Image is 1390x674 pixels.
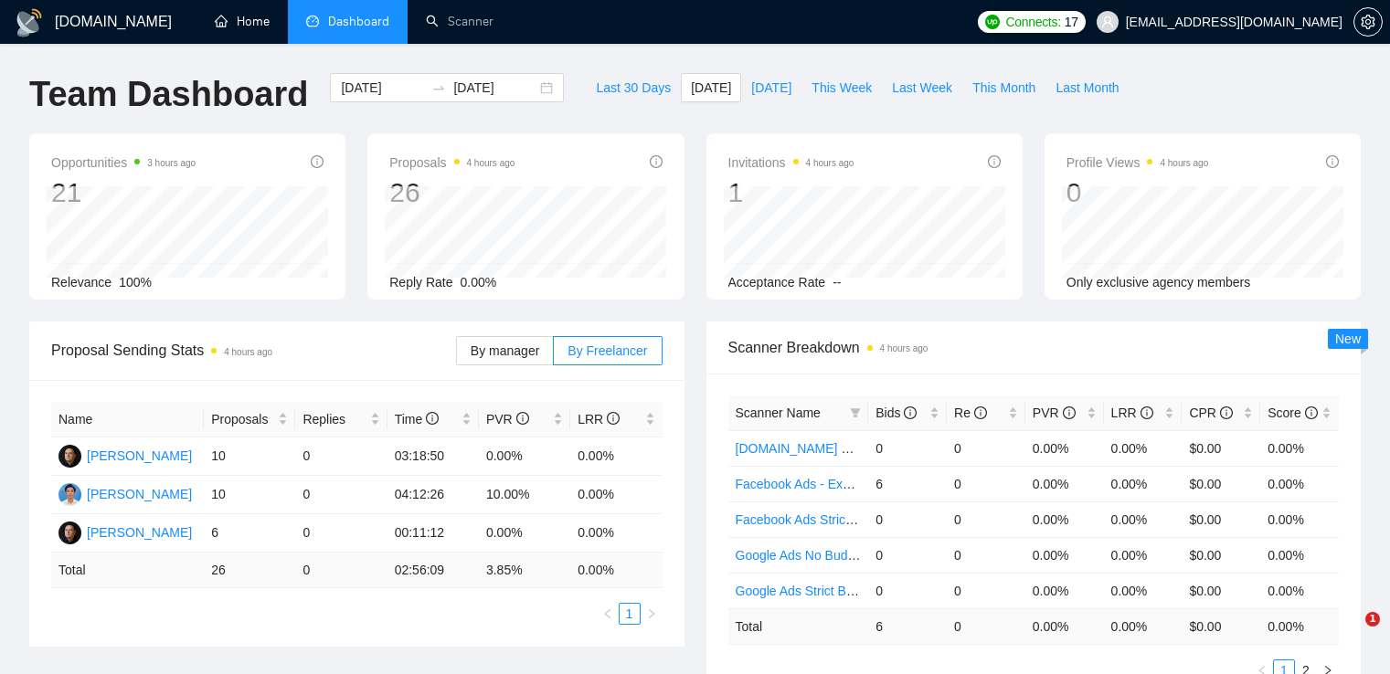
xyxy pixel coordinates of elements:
div: 21 [51,175,196,210]
input: End date [453,78,536,98]
td: $0.00 [1182,537,1260,573]
span: Reply Rate [389,275,452,290]
td: 0 [295,553,387,588]
time: 4 hours ago [880,343,928,353]
a: setting [1353,15,1383,29]
td: 0 [947,430,1025,466]
span: Scanner Breakdown [728,336,1340,359]
td: 0 [947,466,1025,501]
span: setting [1354,15,1382,29]
span: info-circle [904,406,917,419]
span: 0.00% [461,275,497,290]
button: right [641,603,663,625]
td: 0.00% [1025,466,1104,501]
span: info-circle [516,412,529,425]
button: [DATE] [681,73,741,102]
li: Next Page [641,603,663,625]
span: filter [850,407,861,418]
span: 17 [1065,12,1078,32]
time: 3 hours ago [147,158,196,168]
span: [DATE] [691,78,731,98]
span: info-circle [1326,155,1339,168]
td: 0 [868,501,947,537]
img: IV [58,483,81,506]
span: LRR [578,412,620,427]
td: 0.00 % [1104,608,1183,644]
td: 02:56:09 [387,553,479,588]
span: to [431,80,446,95]
time: 4 hours ago [806,158,854,168]
span: PVR [486,412,529,427]
td: 0.00% [1025,573,1104,608]
td: 0.00% [1260,573,1339,608]
button: Last Week [882,73,962,102]
td: 0.00% [1104,466,1183,501]
a: LY[PERSON_NAME] [58,448,192,462]
span: This Week [812,78,872,98]
button: Last 30 Days [586,73,681,102]
th: Replies [295,402,387,437]
td: 0.00 % [570,553,662,588]
td: 6 [204,514,295,553]
span: info-circle [1141,406,1153,419]
td: Total [51,553,204,588]
td: 0 [947,501,1025,537]
a: DS[PERSON_NAME] [58,524,192,539]
td: 0 [868,573,947,608]
span: By Freelancer [568,343,647,358]
a: Facebook Ads - Exact Phrasing [736,477,914,491]
td: 0 [295,437,387,476]
time: 4 hours ago [467,158,515,168]
button: setting [1353,7,1383,37]
td: 0 [868,537,947,573]
span: info-circle [1063,406,1076,419]
td: 0.00 % [1260,608,1339,644]
span: By manager [471,343,539,358]
span: Relevance [51,275,111,290]
td: 0 [868,430,947,466]
a: homeHome [215,14,270,29]
td: 10 [204,476,295,514]
td: 3.85 % [479,553,570,588]
span: info-circle [974,406,987,419]
td: 0 [947,537,1025,573]
td: 0.00% [479,437,570,476]
span: Only exclusive agency members [1066,275,1251,290]
span: Replies [302,409,366,429]
span: Dashboard [328,14,389,29]
time: 4 hours ago [224,347,272,357]
button: left [597,603,619,625]
a: [DOMAIN_NAME] & other tools - [PERSON_NAME] [736,441,1030,456]
td: 04:12:26 [387,476,479,514]
img: upwork-logo.png [985,15,1000,29]
td: 0.00% [1104,430,1183,466]
span: info-circle [650,155,663,168]
li: Previous Page [597,603,619,625]
span: CPR [1189,405,1232,420]
a: searchScanner [426,14,493,29]
span: Last Week [892,78,952,98]
img: logo [15,8,44,37]
li: 1 [619,603,641,625]
td: 0 [947,608,1025,644]
span: Connects: [1005,12,1060,32]
button: [DATE] [741,73,801,102]
td: 0 [947,573,1025,608]
span: right [646,608,657,619]
td: Total [728,608,869,644]
span: Proposal Sending Stats [51,339,456,362]
th: Proposals [204,402,295,437]
td: 0.00% [1260,501,1339,537]
td: 0.00% [570,476,662,514]
td: 03:18:50 [387,437,479,476]
input: Start date [341,78,424,98]
span: user [1101,16,1114,28]
td: 10 [204,437,295,476]
span: New [1335,332,1361,346]
span: 1 [1365,612,1380,627]
span: Profile Views [1066,152,1209,174]
span: Time [395,412,439,427]
td: 10.00% [479,476,570,514]
td: 0 [295,514,387,553]
td: 0.00% [1025,501,1104,537]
